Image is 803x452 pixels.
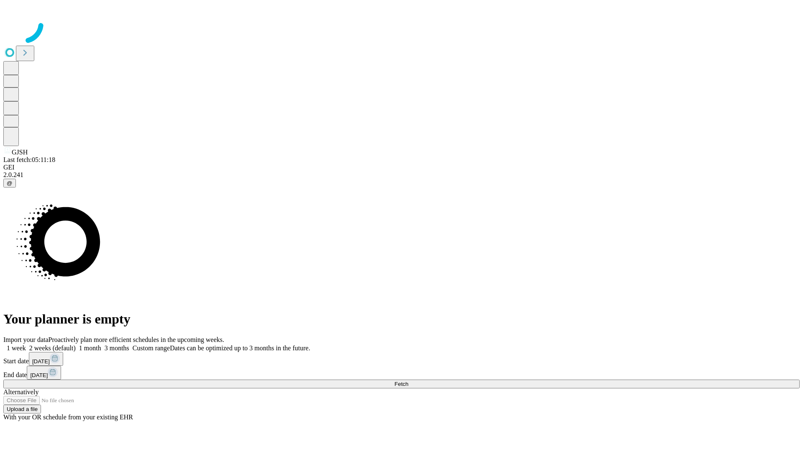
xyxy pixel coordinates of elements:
[29,344,76,352] span: 2 weeks (default)
[3,179,16,187] button: @
[133,344,170,352] span: Custom range
[3,366,800,380] div: End date
[3,156,55,163] span: Last fetch: 05:11:18
[3,311,800,327] h1: Your planner is empty
[12,149,28,156] span: GJSH
[3,413,133,421] span: With your OR schedule from your existing EHR
[3,171,800,179] div: 2.0.241
[105,344,129,352] span: 3 months
[394,381,408,387] span: Fetch
[27,366,61,380] button: [DATE]
[30,372,48,378] span: [DATE]
[29,352,63,366] button: [DATE]
[7,344,26,352] span: 1 week
[3,336,49,343] span: Import your data
[7,180,13,186] span: @
[170,344,310,352] span: Dates can be optimized up to 3 months in the future.
[3,388,38,395] span: Alternatively
[3,352,800,366] div: Start date
[32,358,50,365] span: [DATE]
[79,344,101,352] span: 1 month
[3,405,41,413] button: Upload a file
[3,164,800,171] div: GEI
[3,380,800,388] button: Fetch
[49,336,224,343] span: Proactively plan more efficient schedules in the upcoming weeks.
